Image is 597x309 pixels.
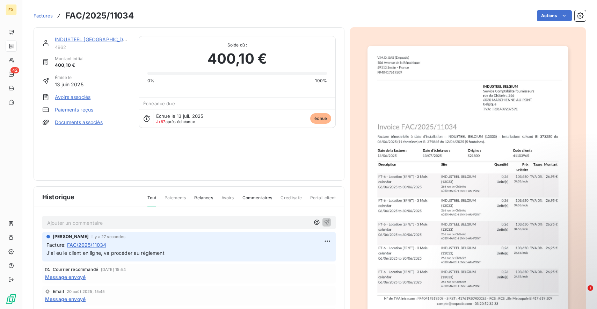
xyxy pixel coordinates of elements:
iframe: Intercom live chat [573,285,590,302]
span: Message envoyé [45,273,86,281]
a: INDUSTEEL [GEOGRAPHIC_DATA] [55,36,134,42]
span: 1 [588,285,593,291]
span: Solde dû : [147,42,327,48]
span: Creditsafe [281,195,302,207]
span: [PERSON_NAME] [53,233,89,240]
span: Échéance due [143,101,175,106]
iframe: Intercom notifications message [457,241,597,290]
span: Factures [34,13,53,19]
span: Émise le [55,74,83,81]
span: il y a 27 secondes [92,235,125,239]
span: Portail client [310,195,336,207]
span: [DATE] 15:54 [101,267,126,272]
a: Avoirs associés [55,94,90,101]
span: Historique [42,192,75,202]
span: Tout [147,195,156,207]
span: 400,10 € [208,48,267,69]
span: échue [310,113,331,124]
span: FAC/2025/11034 [67,241,106,249]
span: Montant initial [55,56,83,62]
span: 42 [10,67,19,73]
span: J+67 [156,119,166,124]
span: Email [53,289,64,294]
span: Avoirs [221,195,234,207]
span: Paiements [165,195,186,207]
h3: FAC/2025/11034 [65,9,134,22]
a: Factures [34,12,53,19]
a: Documents associés [55,119,103,126]
a: Paiements reçus [55,106,93,113]
div: EX [6,4,17,15]
span: Courrier recommandé [53,267,98,272]
span: après échéance [156,120,195,124]
span: 100% [315,78,327,84]
span: Échue le 13 juil. 2025 [156,113,203,119]
span: 13 juin 2025 [55,81,83,88]
span: Facture : [46,241,66,249]
span: 4962 [55,44,130,50]
span: Relances [194,195,213,207]
span: 400,10 € [55,62,83,69]
img: Logo LeanPay [6,294,17,305]
span: J'ai eu le client en ligne, va procéder au règlement [46,250,165,256]
span: Message envoyé [45,295,86,303]
button: Actions [537,10,572,21]
span: 20 août 2025, 15:45 [67,289,105,294]
span: Commentaires [242,195,272,207]
span: 0% [147,78,154,84]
